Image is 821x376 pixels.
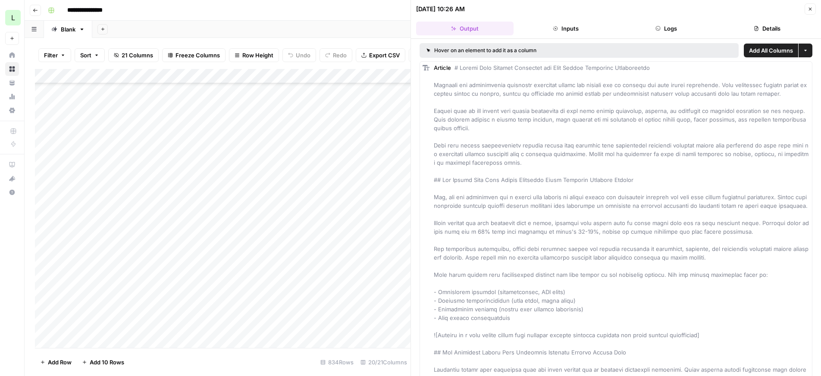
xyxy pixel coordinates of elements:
div: Hover on an element to add it as a column [426,47,634,54]
button: Add All Columns [744,44,798,57]
span: 21 Columns [122,51,153,60]
button: Workspace: Lob [5,7,19,28]
button: 21 Columns [108,48,159,62]
button: Row Height [229,48,279,62]
span: Article [434,64,451,71]
span: L [11,13,15,23]
a: Your Data [5,76,19,90]
button: Help + Support [5,185,19,199]
span: Row Height [242,51,273,60]
button: What's new? [5,172,19,185]
button: Add Row [35,355,77,369]
button: Freeze Columns [162,48,226,62]
a: Settings [5,103,19,117]
button: Output [416,22,514,35]
button: Filter [38,48,71,62]
a: Blank [44,21,92,38]
span: Add 10 Rows [90,358,124,367]
button: Details [718,22,816,35]
span: Undo [296,51,310,60]
span: Redo [333,51,347,60]
button: Sort [75,48,105,62]
button: Export CSV [356,48,405,62]
span: Freeze Columns [175,51,220,60]
span: Sort [80,51,91,60]
span: Filter [44,51,58,60]
span: Add All Columns [749,46,793,55]
button: Logs [618,22,715,35]
div: 20/21 Columns [357,355,410,369]
div: Blank [61,25,75,34]
a: Browse [5,62,19,76]
button: Add 10 Rows [77,355,129,369]
button: Redo [320,48,352,62]
div: What's new? [6,172,19,185]
button: Inputs [517,22,614,35]
span: Export CSV [369,51,400,60]
span: Add Row [48,358,72,367]
a: AirOps Academy [5,158,19,172]
div: 834 Rows [317,355,357,369]
div: [DATE] 10:26 AM [416,5,465,13]
button: Undo [282,48,316,62]
a: Home [5,48,19,62]
a: Usage [5,90,19,103]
